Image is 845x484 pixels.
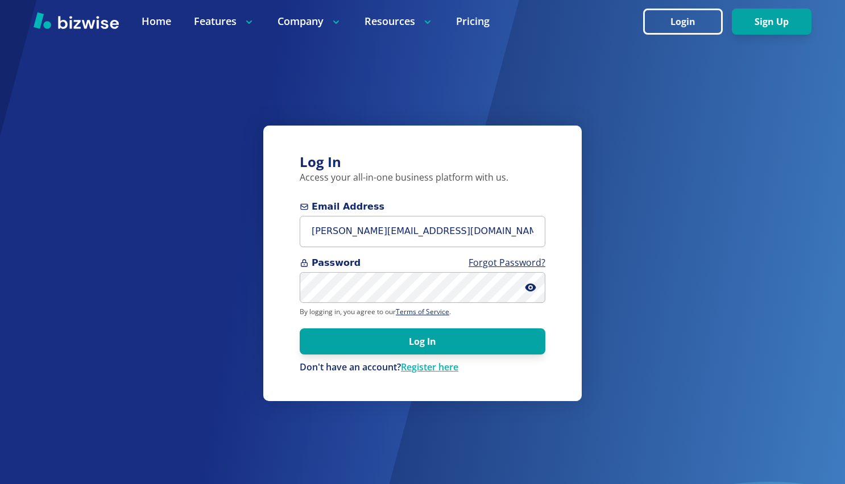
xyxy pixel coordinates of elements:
[34,12,119,29] img: Bizwise Logo
[300,200,545,214] span: Email Address
[732,9,811,35] button: Sign Up
[300,216,545,247] input: you@example.com
[300,172,545,184] p: Access your all-in-one business platform with us.
[364,14,433,28] p: Resources
[300,361,545,374] div: Don't have an account?Register here
[643,16,732,27] a: Login
[300,361,545,374] p: Don't have an account?
[300,307,545,316] p: By logging in, you agree to our .
[300,328,545,354] button: Log In
[142,14,171,28] a: Home
[300,256,545,270] span: Password
[401,361,458,373] a: Register here
[300,153,545,172] h3: Log In
[456,14,490,28] a: Pricing
[277,14,342,28] p: Company
[469,256,545,269] a: Forgot Password?
[732,16,811,27] a: Sign Up
[643,9,723,35] button: Login
[194,14,255,28] p: Features
[396,307,449,316] a: Terms of Service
